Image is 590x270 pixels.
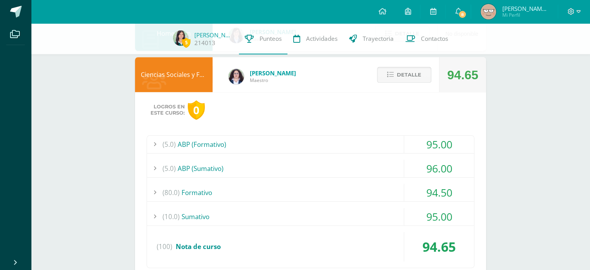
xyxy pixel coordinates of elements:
span: (5.0) [163,160,176,177]
a: Actividades [287,23,343,54]
a: Contactos [400,23,454,54]
span: Mi Perfil [502,12,548,18]
div: 94.65 [447,57,478,92]
span: (80.0) [163,184,180,201]
span: Detalle [397,68,421,82]
span: (10.0) [163,208,180,225]
img: e3abb1ebbe6d3481a363f12c8e97d852.png [481,4,496,19]
span: Logros en este curso: [151,104,185,116]
div: 0 [188,100,205,120]
span: 5 [182,38,190,47]
span: Trayectoria [363,35,394,43]
div: Formativo [147,184,474,201]
span: Maestro [250,77,296,84]
div: 95.00 [404,208,474,225]
span: Actividades [306,35,337,43]
span: (5.0) [163,136,176,153]
div: Sumativo [147,208,474,225]
div: 95.00 [404,136,474,153]
img: 4c024f6bf71d5773428a8da74324d68e.png [173,30,189,46]
div: 94.65 [404,232,474,261]
span: [PERSON_NAME] [250,69,296,77]
span: [PERSON_NAME] [PERSON_NAME] [502,5,548,12]
div: ABP (Formativo) [147,136,474,153]
div: 94.50 [404,184,474,201]
div: 96.00 [404,160,474,177]
a: Trayectoria [343,23,400,54]
span: Punteos [260,35,282,43]
a: 214013 [194,39,215,47]
a: [PERSON_NAME] [194,31,233,39]
div: ABP (Sumativo) [147,160,474,177]
div: Ciencias Sociales y Formación Ciudadana [135,57,213,92]
button: Detalle [377,67,431,83]
span: Contactos [421,35,448,43]
span: Nota de curso [176,242,221,251]
span: 8 [458,10,467,19]
img: ba02aa29de7e60e5f6614f4096ff8928.png [228,69,244,84]
a: Punteos [239,23,287,54]
span: (100) [157,232,172,261]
